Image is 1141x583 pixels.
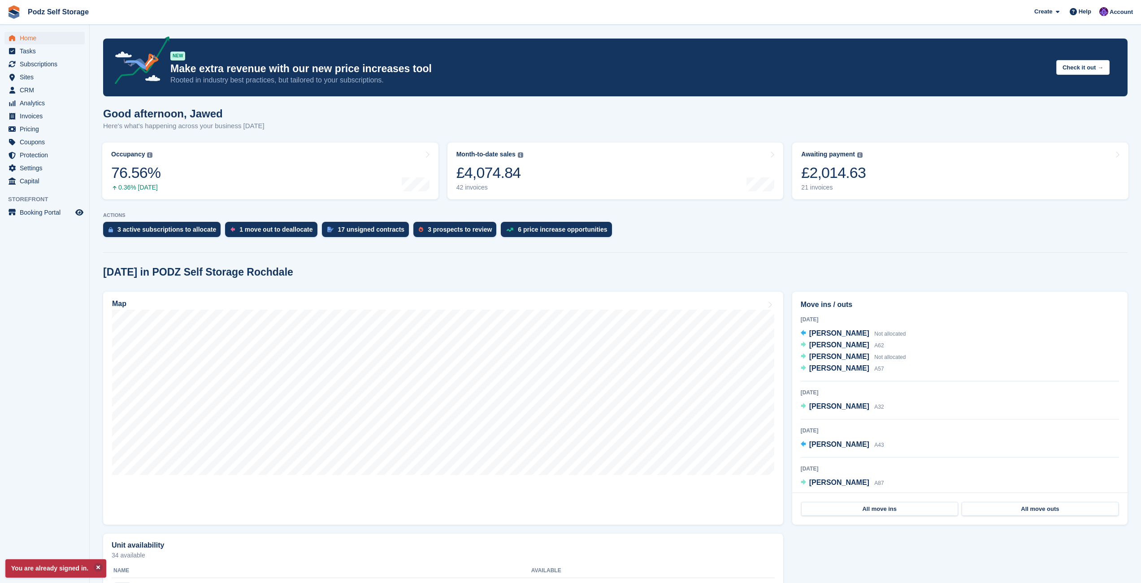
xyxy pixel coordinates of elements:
img: price-adjustments-announcement-icon-8257ccfd72463d97f412b2fc003d46551f7dbcb40ab6d574587a9cd5c0d94... [107,36,170,87]
a: menu [4,110,85,122]
div: 17 unsigned contracts [338,226,405,233]
span: Storefront [8,195,89,204]
a: menu [4,84,85,96]
span: Invoices [20,110,74,122]
span: Not allocated [874,331,906,337]
a: [PERSON_NAME] A32 [801,401,884,413]
div: Awaiting payment [801,151,855,158]
span: Coupons [20,136,74,148]
span: Not allocated [874,354,906,360]
span: Help [1079,7,1091,16]
p: 34 available [112,552,775,558]
img: Jawed Chowdhary [1099,7,1108,16]
div: 3 prospects to review [428,226,492,233]
p: ACTIONS [103,212,1128,218]
a: [PERSON_NAME] A43 [801,439,884,451]
a: 1 move out to deallocate [225,222,321,242]
a: 6 price increase opportunities [501,222,616,242]
span: Settings [20,162,74,174]
a: [PERSON_NAME] A62 [801,340,884,351]
a: menu [4,123,85,135]
img: move_outs_to_deallocate_icon-f764333ba52eb49d3ac5e1228854f67142a1ed5810a6f6cc68b1a99e826820c5.svg [230,227,235,232]
div: [DATE] [801,465,1119,473]
a: Podz Self Storage [24,4,92,19]
div: Occupancy [111,151,145,158]
a: 3 active subscriptions to allocate [103,222,225,242]
h1: Good afternoon, Jawed [103,108,265,120]
a: menu [4,97,85,109]
h2: Map [112,300,126,308]
span: [PERSON_NAME] [809,353,869,360]
p: Here's what's happening across your business [DATE] [103,121,265,131]
span: [PERSON_NAME] [809,329,869,337]
a: 17 unsigned contracts [322,222,414,242]
span: A62 [874,342,884,349]
span: Create [1034,7,1052,16]
img: icon-info-grey-7440780725fd019a000dd9b08b2336e03edf1995a4989e88bcd33f0948082b44.svg [147,152,152,158]
img: price_increase_opportunities-93ffe204e8149a01c8c9dc8f82e8f89637d9d84a8eef4429ea346261dce0b2c0.svg [506,228,513,232]
div: 21 invoices [801,184,866,191]
h2: Unit availability [112,541,164,549]
a: Awaiting payment £2,014.63 21 invoices [792,143,1128,199]
span: Capital [20,175,74,187]
span: [PERSON_NAME] [809,364,869,372]
a: menu [4,206,85,219]
th: Available [531,564,681,578]
span: Pricing [20,123,74,135]
span: A87 [874,480,884,486]
a: All move outs [962,502,1119,516]
span: A43 [874,442,884,448]
div: 6 price increase opportunities [518,226,607,233]
img: contract_signature_icon-13c848040528278c33f63329250d36e43548de30e8caae1d1a13099fd9432cc5.svg [327,227,334,232]
a: [PERSON_NAME] A57 [801,363,884,375]
a: 3 prospects to review [413,222,501,242]
h2: Move ins / outs [801,299,1119,310]
span: Tasks [20,45,74,57]
a: menu [4,162,85,174]
span: CRM [20,84,74,96]
img: icon-info-grey-7440780725fd019a000dd9b08b2336e03edf1995a4989e88bcd33f0948082b44.svg [518,152,523,158]
span: Sites [20,71,74,83]
a: menu [4,32,85,44]
img: icon-info-grey-7440780725fd019a000dd9b08b2336e03edf1995a4989e88bcd33f0948082b44.svg [857,152,863,158]
a: All move ins [801,502,958,516]
a: Month-to-date sales £4,074.84 42 invoices [447,143,784,199]
h2: [DATE] in PODZ Self Storage Rochdale [103,266,293,278]
a: menu [4,71,85,83]
div: [DATE] [801,427,1119,435]
span: [PERSON_NAME] [809,341,869,349]
img: active_subscription_to_allocate_icon-d502201f5373d7db506a760aba3b589e785aa758c864c3986d89f69b8ff3... [108,227,113,233]
a: menu [4,58,85,70]
div: £4,074.84 [456,164,523,182]
span: Protection [20,149,74,161]
a: menu [4,136,85,148]
p: Make extra revenue with our new price increases tool [170,62,1049,75]
p: Rooted in industry best practices, but tailored to your subscriptions. [170,75,1049,85]
div: 42 invoices [456,184,523,191]
a: menu [4,149,85,161]
a: [PERSON_NAME] A87 [801,477,884,489]
div: [DATE] [801,315,1119,324]
a: [PERSON_NAME] Not allocated [801,328,906,340]
a: Map [103,292,783,525]
span: Subscriptions [20,58,74,70]
div: 0.36% [DATE] [111,184,161,191]
div: 76.56% [111,164,161,182]
span: A57 [874,366,884,372]
span: Booking Portal [20,206,74,219]
div: Month-to-date sales [456,151,516,158]
th: Name [112,564,531,578]
span: Home [20,32,74,44]
span: A32 [874,404,884,410]
div: £2,014.63 [801,164,866,182]
span: [PERSON_NAME] [809,402,869,410]
a: menu [4,175,85,187]
div: NEW [170,52,185,60]
span: [PERSON_NAME] [809,440,869,448]
a: Occupancy 76.56% 0.36% [DATE] [102,143,438,199]
a: Preview store [74,207,85,218]
a: [PERSON_NAME] Not allocated [801,351,906,363]
img: prospect-51fa495bee0391a8d652442698ab0144808aea92771e9ea1ae160a38d050c398.svg [419,227,423,232]
div: 3 active subscriptions to allocate [117,226,216,233]
img: stora-icon-8386f47178a22dfd0bd8f6a31ec36ba5ce8667c1dd55bd0f319d3a0aa187defe.svg [7,5,21,19]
